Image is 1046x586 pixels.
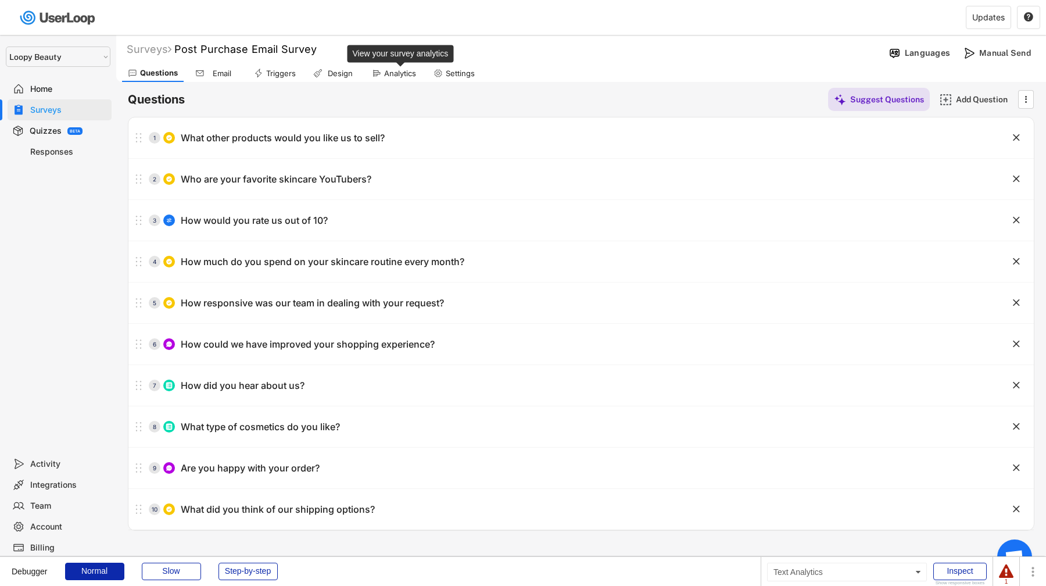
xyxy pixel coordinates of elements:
[181,503,375,516] div: What did you think of our shipping options?
[850,94,924,105] div: Suggest Questions
[149,341,160,347] div: 6
[1013,131,1020,144] text: 
[1024,12,1033,22] text: 
[997,539,1032,574] div: Open chat
[956,94,1014,105] div: Add Question
[834,94,846,106] img: MagicMajor%20%28Purple%29.svg
[1013,296,1020,309] text: 
[30,105,107,116] div: Surveys
[149,465,160,471] div: 9
[30,480,107,491] div: Integrations
[65,563,124,580] div: Normal
[30,459,107,470] div: Activity
[1011,380,1022,391] button: 
[1011,462,1022,474] button: 
[1011,256,1022,267] button: 
[207,69,237,78] div: Email
[149,300,160,306] div: 5
[181,215,328,227] div: How would you rate us out of 10?
[1013,379,1020,391] text: 
[127,42,171,56] div: Surveys
[1011,132,1022,144] button: 
[30,542,107,553] div: Billing
[767,563,927,581] div: Text Analytics
[166,258,173,265] img: CircleTickMinorWhite.svg
[166,134,173,141] img: CircleTickMinorWhite.svg
[166,299,173,306] img: CircleTickMinorWhite.svg
[1013,255,1020,267] text: 
[1011,338,1022,350] button: 
[166,217,173,224] img: AdjustIcon.svg
[12,557,48,576] div: Debugger
[166,341,173,348] img: ConversationMinor.svg
[1011,215,1022,226] button: 
[218,563,278,580] div: Step-by-step
[17,6,99,30] img: userloop-logo-01.svg
[140,68,178,78] div: Questions
[1013,214,1020,226] text: 
[1013,462,1020,474] text: 
[181,297,444,309] div: How responsive was our team in dealing with your request?
[128,92,185,108] h6: Questions
[30,501,107,512] div: Team
[149,217,160,223] div: 3
[166,506,173,513] img: CircleTickMinorWhite.svg
[940,94,952,106] img: AddMajor.svg
[166,423,173,430] img: ListMajor.svg
[181,380,305,392] div: How did you hear about us?
[30,84,107,95] div: Home
[384,69,416,78] div: Analytics
[266,69,296,78] div: Triggers
[149,506,160,512] div: 10
[30,126,62,137] div: Quizzes
[181,132,385,144] div: What other products would you like us to sell?
[1025,93,1027,105] text: 
[149,259,160,265] div: 4
[1023,12,1034,23] button: 
[1011,503,1022,515] button: 
[70,129,80,133] div: BETA
[1013,503,1020,515] text: 
[142,563,201,580] div: Slow
[149,176,160,182] div: 2
[181,173,371,185] div: Who are your favorite skincare YouTubers?
[30,146,107,158] div: Responses
[972,13,1005,22] div: Updates
[1011,421,1022,433] button: 
[325,69,354,78] div: Design
[1013,173,1020,185] text: 
[166,176,173,183] img: CircleTickMinorWhite.svg
[446,69,475,78] div: Settings
[149,383,160,388] div: 7
[1013,338,1020,350] text: 
[166,382,173,389] img: ListMajor.svg
[181,338,435,351] div: How could we have improved your shopping experience?
[166,464,173,471] img: ConversationMinor.svg
[181,421,340,433] div: What type of cosmetics do you like?
[30,521,107,533] div: Account
[149,135,160,141] div: 1
[933,581,987,585] div: Show responsive boxes
[979,48,1037,58] div: Manual Send
[1020,91,1031,108] button: 
[905,48,950,58] div: Languages
[999,579,1013,585] div: 1
[933,563,987,580] div: Inspect
[1011,297,1022,309] button: 
[181,256,464,268] div: How much do you spend on your skincare routine every month?
[1013,420,1020,433] text: 
[149,424,160,430] div: 8
[1011,173,1022,185] button: 
[174,43,317,55] font: Post Purchase Email Survey
[889,47,901,59] img: Language%20Icon.svg
[181,462,320,474] div: Are you happy with your order?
